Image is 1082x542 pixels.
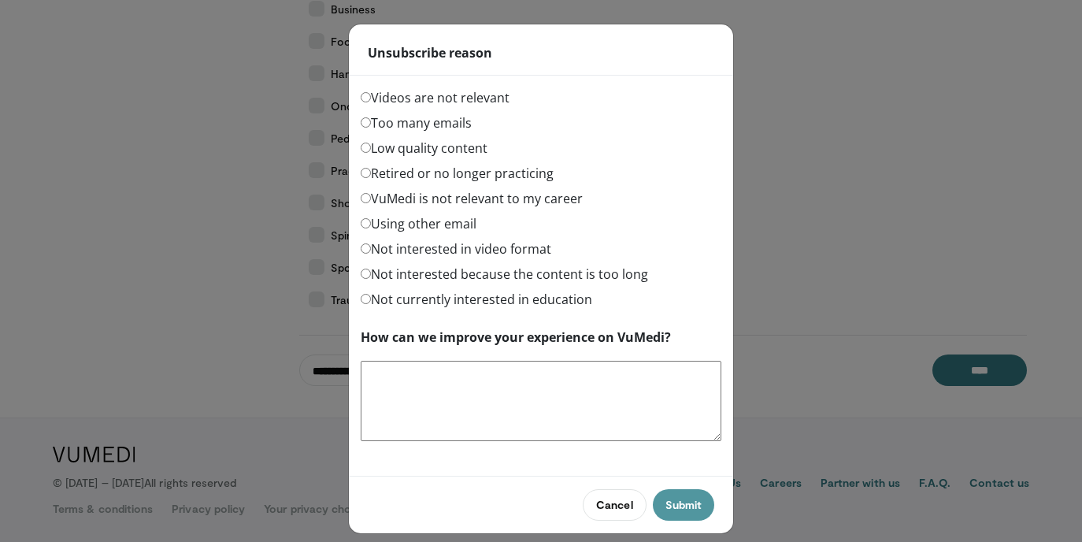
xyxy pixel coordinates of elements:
[361,265,648,284] label: Not interested because the content is too long
[361,328,671,347] label: How can we improve your experience on VuMedi?
[361,290,592,309] label: Not currently interested in education
[361,139,487,158] label: Low quality content
[361,164,554,183] label: Retired or no longer practicing
[361,294,371,304] input: Not currently interested in education
[361,92,371,102] input: Videos are not relevant
[361,239,551,258] label: Not interested in video format
[361,214,476,233] label: Using other email
[361,168,371,178] input: Retired or no longer practicing
[653,489,714,521] button: Submit
[361,113,472,132] label: Too many emails
[361,243,371,254] input: Not interested in video format
[361,189,583,208] label: VuMedi is not relevant to my career
[361,117,371,128] input: Too many emails
[583,489,646,521] button: Cancel
[361,269,371,279] input: Not interested because the content is too long
[361,218,371,228] input: Using other email
[368,43,492,62] strong: Unsubscribe reason
[361,193,371,203] input: VuMedi is not relevant to my career
[361,88,510,107] label: Videos are not relevant
[361,143,371,153] input: Low quality content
